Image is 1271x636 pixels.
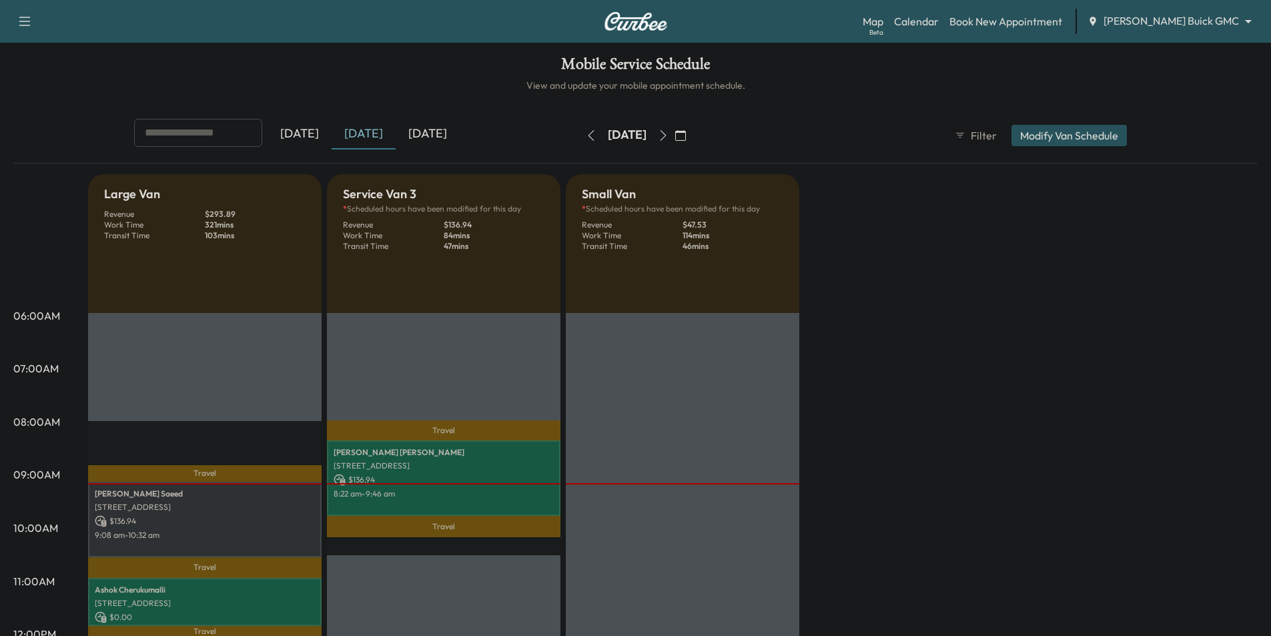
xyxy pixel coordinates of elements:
p: Scheduled hours have been modified for this day [582,204,783,214]
p: Travel [88,626,322,636]
h1: Mobile Service Schedule [13,56,1258,79]
p: Transit Time [343,241,444,252]
p: 84 mins [444,230,544,241]
p: [PERSON_NAME] Saeed [95,489,315,499]
h5: Large Van [104,185,160,204]
p: 11:00AM [13,573,55,589]
p: 07:00AM [13,360,59,376]
p: Ashok Cherukumalli [95,585,315,595]
p: $ 293.89 [205,209,306,220]
p: 10:00AM [13,520,58,536]
p: Revenue [343,220,444,230]
p: 46 mins [683,241,783,252]
p: Scheduled hours have been modified for this day [343,204,544,214]
div: Beta [869,27,883,37]
p: 9:08 am - 10:32 am [95,530,315,541]
h6: View and update your mobile appointment schedule. [13,79,1258,92]
div: [DATE] [332,119,396,149]
p: Revenue [104,209,205,220]
p: Transit Time [582,241,683,252]
p: Travel [88,557,322,578]
p: 47 mins [444,241,544,252]
div: [DATE] [608,127,647,143]
p: 8:22 am - 9:46 am [334,489,554,499]
a: Calendar [894,13,939,29]
p: 06:00AM [13,308,60,324]
p: [STREET_ADDRESS] [334,460,554,471]
p: $ 47.53 [683,220,783,230]
p: Transit Time [104,230,205,241]
p: $ 136.94 [444,220,544,230]
div: [DATE] [268,119,332,149]
h5: Small Van [582,185,636,204]
p: 103 mins [205,230,306,241]
div: [DATE] [396,119,460,149]
p: Work Time [582,230,683,241]
p: Work Time [343,230,444,241]
img: Curbee Logo [604,12,668,31]
a: MapBeta [863,13,883,29]
p: Travel [327,516,560,537]
p: $ 136.94 [95,515,315,527]
p: Travel [88,465,322,481]
button: Modify Van Schedule [1011,125,1127,146]
p: $ 0.00 [95,611,315,623]
span: Filter [971,127,995,143]
p: [STREET_ADDRESS] [95,502,315,513]
span: [PERSON_NAME] Buick GMC [1104,13,1239,29]
p: 09:00AM [13,466,60,483]
p: 114 mins [683,230,783,241]
p: 321 mins [205,220,306,230]
p: Travel [327,420,560,440]
p: 08:00AM [13,414,60,430]
p: Revenue [582,220,683,230]
h5: Service Van 3 [343,185,416,204]
p: [STREET_ADDRESS] [95,598,315,609]
button: Filter [949,125,1001,146]
p: Work Time [104,220,205,230]
p: [PERSON_NAME] [PERSON_NAME] [334,447,554,458]
a: Book New Appointment [949,13,1062,29]
p: $ 136.94 [334,474,554,486]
